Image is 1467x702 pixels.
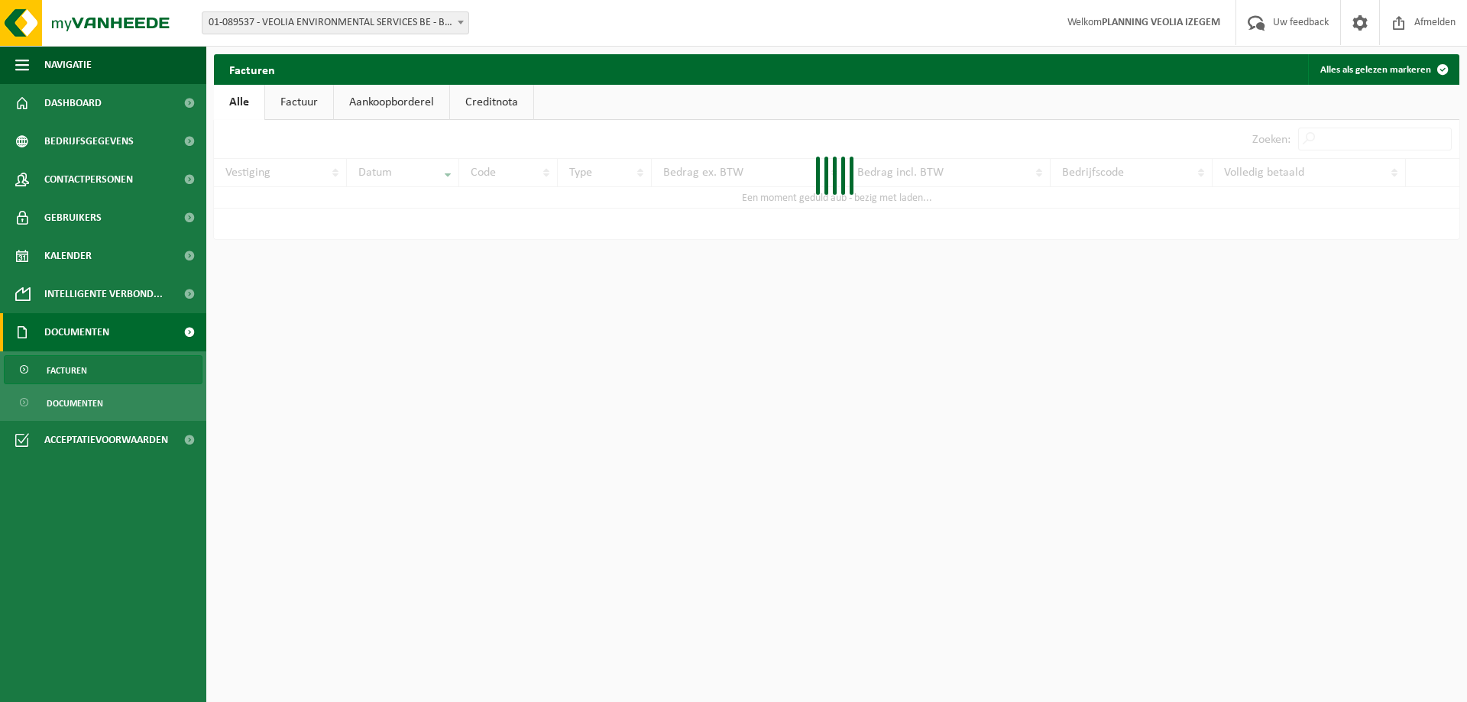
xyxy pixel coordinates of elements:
[202,12,468,34] span: 01-089537 - VEOLIA ENVIRONMENTAL SERVICES BE - BEERSE
[450,85,533,120] a: Creditnota
[44,275,163,313] span: Intelligente verbond...
[214,85,264,120] a: Alle
[202,11,469,34] span: 01-089537 - VEOLIA ENVIRONMENTAL SERVICES BE - BEERSE
[1102,17,1220,28] strong: PLANNING VEOLIA IZEGEM
[47,356,87,385] span: Facturen
[265,85,333,120] a: Factuur
[4,388,202,417] a: Documenten
[44,313,109,351] span: Documenten
[214,54,290,84] h2: Facturen
[44,160,133,199] span: Contactpersonen
[334,85,449,120] a: Aankoopborderel
[44,237,92,275] span: Kalender
[44,46,92,84] span: Navigatie
[1308,54,1458,85] button: Alles als gelezen markeren
[47,389,103,418] span: Documenten
[4,355,202,384] a: Facturen
[44,122,134,160] span: Bedrijfsgegevens
[44,421,168,459] span: Acceptatievoorwaarden
[44,199,102,237] span: Gebruikers
[44,84,102,122] span: Dashboard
